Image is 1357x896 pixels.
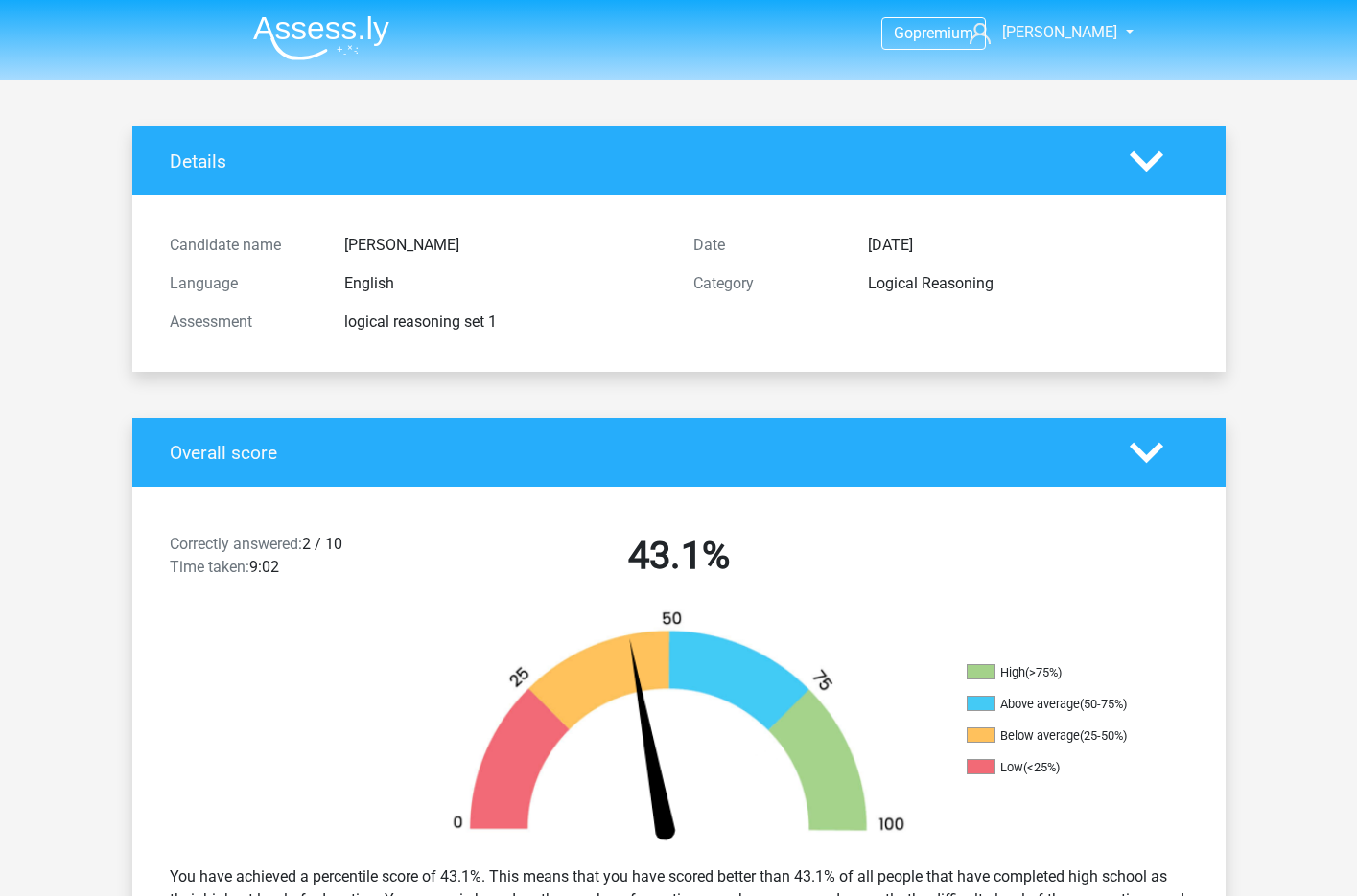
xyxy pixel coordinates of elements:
li: High [967,664,1158,681]
li: Below average [967,727,1158,745]
span: Time taken: [170,558,249,576]
div: 2 / 10 9:02 [155,533,417,586]
a: Gopremium [882,20,985,46]
h2: 43.1% [432,533,926,579]
li: Above average [967,696,1158,713]
div: Candidate name [155,234,330,257]
a: [PERSON_NAME] [962,21,1119,44]
h4: Overall score [170,442,1101,464]
li: Low [967,759,1158,776]
span: Correctly answered: [170,535,302,553]
h4: Details [170,150,1101,172]
div: Category [679,272,854,295]
span: Go [894,24,913,42]
span: [PERSON_NAME] [1002,23,1117,41]
div: Date [679,234,854,257]
span: premium [913,24,973,42]
div: [PERSON_NAME] [330,234,679,257]
img: Assessly [253,15,389,60]
div: English [330,272,679,295]
div: Assessment [155,310,330,333]
div: [DATE] [854,234,1203,257]
div: (50-75%) [1080,697,1127,711]
div: (25-50%) [1080,728,1127,743]
div: Language [155,272,330,295]
div: logical reasoning set 1 [330,310,679,333]
img: 43.d5f1ae20ac56.png [420,609,938,850]
div: Logical Reasoning [854,272,1203,295]
div: (>75%) [1025,665,1062,679]
div: (<25%) [1023,760,1060,774]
